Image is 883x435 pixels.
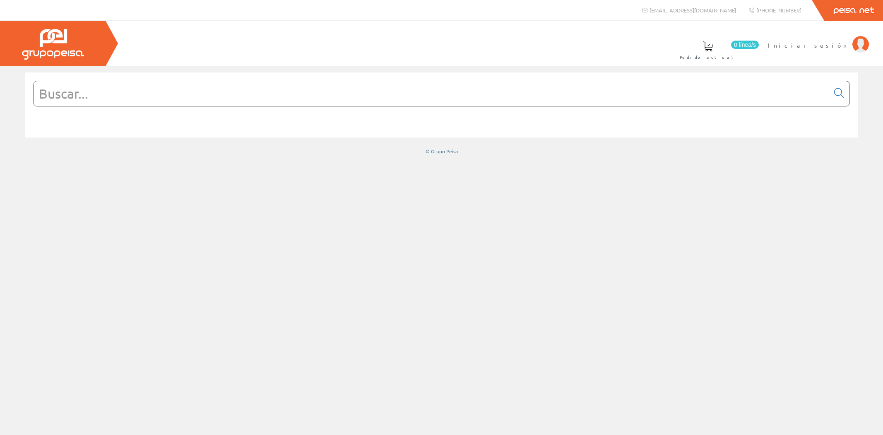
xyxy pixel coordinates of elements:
input: Buscar... [34,81,829,106]
a: Iniciar sesión [768,34,869,42]
span: [PHONE_NUMBER] [756,7,801,14]
div: © Grupo Peisa [25,148,858,155]
span: [EMAIL_ADDRESS][DOMAIN_NAME] [650,7,736,14]
span: Pedido actual [680,53,736,61]
img: Grupo Peisa [22,29,84,60]
span: 0 línea/s [731,41,759,49]
span: Iniciar sesión [768,41,848,49]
